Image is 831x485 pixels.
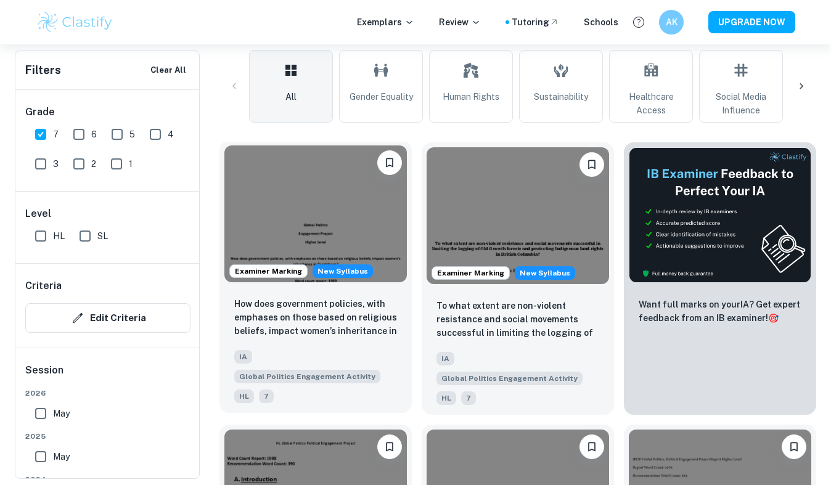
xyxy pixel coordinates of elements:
[422,142,614,415] a: Examiner MarkingStarting from the May 2026 session, the Global Politics Engagement Activity requi...
[313,264,373,278] div: Starting from the May 2026 session, the Global Politics Engagement Activity requirements have cha...
[436,299,599,341] p: To what extent are non-violent resistance and social movements successful in limiting the logging...
[461,391,476,405] span: 7
[219,142,412,415] a: Examiner MarkingStarting from the May 2026 session, the Global Politics Engagement Activity requi...
[25,303,190,333] button: Edit Criteria
[25,279,62,293] h6: Criteria
[639,298,801,325] p: Want full marks on your IA ? Get expert feedback from an IB examiner!
[259,389,274,403] span: 7
[25,363,190,388] h6: Session
[350,90,413,104] span: Gender Equality
[768,313,779,323] span: 🎯
[443,90,499,104] span: Human Rights
[53,157,59,171] span: 3
[579,152,604,177] button: Bookmark
[534,90,588,104] span: Sustainability
[285,90,297,104] span: All
[708,11,795,33] button: UPGRADE NOW
[427,147,609,284] img: Global Politics Engagement Activity IA example thumbnail: To what extent are non-violent resistanc
[234,350,252,364] span: IA
[432,267,509,279] span: Examiner Marking
[53,229,65,243] span: HL
[515,266,575,280] span: New Syllabus
[25,431,190,442] span: 2025
[230,266,307,277] span: Examiner Marking
[129,157,133,171] span: 1
[377,150,402,175] button: Bookmark
[624,142,816,415] a: ThumbnailWant full marks on yourIA? Get expert feedback from an IB examiner!
[91,157,96,171] span: 2
[168,128,174,141] span: 4
[234,370,380,383] span: Global Politics Engagement Activity
[436,372,583,385] span: Global Politics Engagement Activity
[129,128,135,141] span: 5
[584,15,618,29] a: Schools
[659,10,684,35] button: AK
[224,145,407,282] img: Global Politics Engagement Activity IA example thumbnail: How does government policies, with empha
[234,389,254,403] span: HL
[377,434,402,459] button: Bookmark
[25,105,190,120] h6: Grade
[665,15,679,29] h6: AK
[515,266,575,280] div: Starting from the May 2026 session, the Global Politics Engagement Activity requirements have cha...
[357,15,414,29] p: Exemplars
[36,10,114,35] img: Clastify logo
[53,128,59,141] span: 7
[629,147,811,283] img: Thumbnail
[512,15,559,29] a: Tutoring
[25,206,190,221] h6: Level
[97,229,108,243] span: SL
[91,128,97,141] span: 6
[579,434,604,459] button: Bookmark
[615,90,687,117] span: Healthcare Access
[628,12,649,33] button: Help and Feedback
[313,264,373,278] span: New Syllabus
[53,407,70,420] span: May
[25,474,190,485] span: 2024
[147,61,189,79] button: Clear All
[436,352,454,365] span: IA
[782,434,806,459] button: Bookmark
[234,297,397,339] p: How does government policies, with emphases on those based on religious beliefs, impact women’s i...
[439,15,481,29] p: Review
[25,388,190,399] span: 2026
[53,450,70,463] span: May
[436,391,456,405] span: HL
[25,62,61,79] h6: Filters
[705,90,777,117] span: Social Media Influence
